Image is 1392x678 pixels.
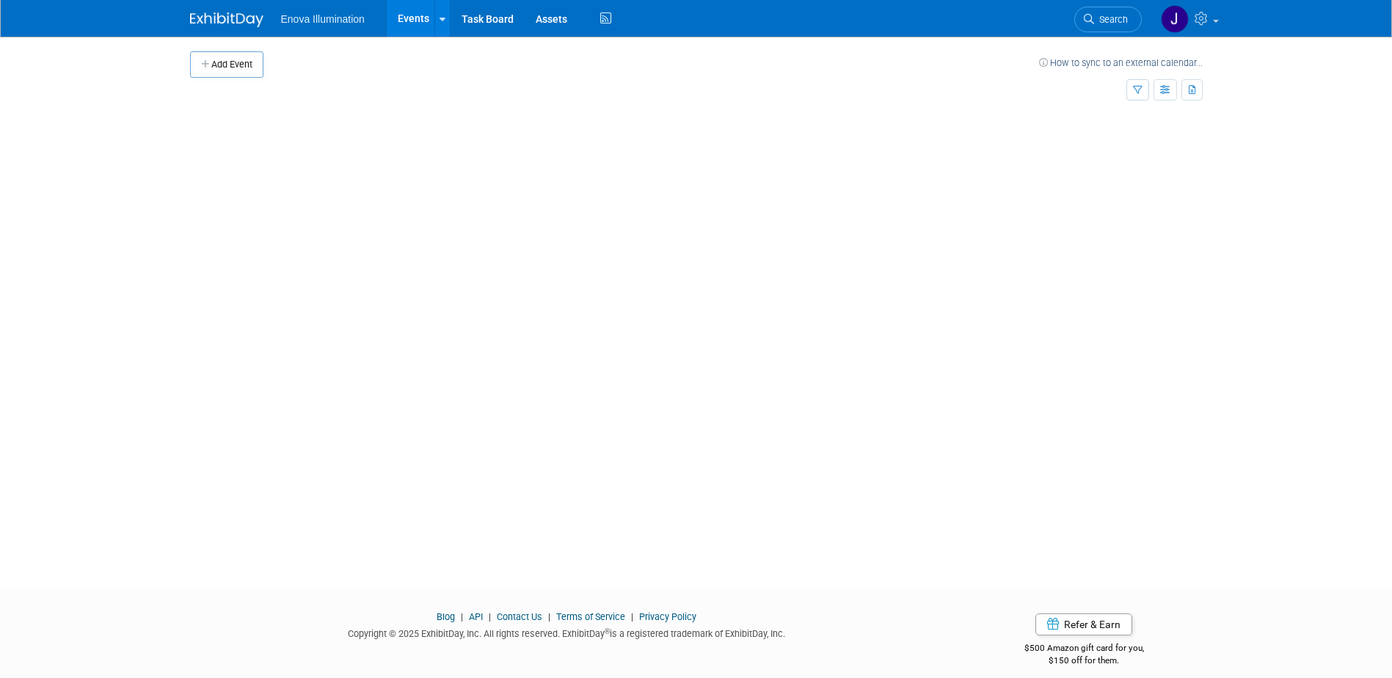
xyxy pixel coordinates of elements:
span: Search [1094,14,1128,25]
a: Search [1074,7,1142,32]
div: Copyright © 2025 ExhibitDay, Inc. All rights reserved. ExhibitDay is a registered trademark of Ex... [190,624,944,641]
span: | [544,611,554,622]
div: $500 Amazon gift card for you, [966,633,1203,666]
span: Enova Illumination [281,13,365,25]
a: Blog [437,611,455,622]
a: API [469,611,483,622]
span: | [457,611,467,622]
a: Refer & Earn [1035,613,1132,635]
button: Add Event [190,51,263,78]
img: Jennifer Ward [1161,5,1189,33]
a: Privacy Policy [639,611,696,622]
a: Contact Us [497,611,542,622]
sup: ® [605,627,610,635]
span: | [627,611,637,622]
img: ExhibitDay [190,12,263,27]
a: Terms of Service [556,611,625,622]
span: | [485,611,495,622]
div: $150 off for them. [966,655,1203,667]
a: How to sync to an external calendar... [1039,57,1203,68]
